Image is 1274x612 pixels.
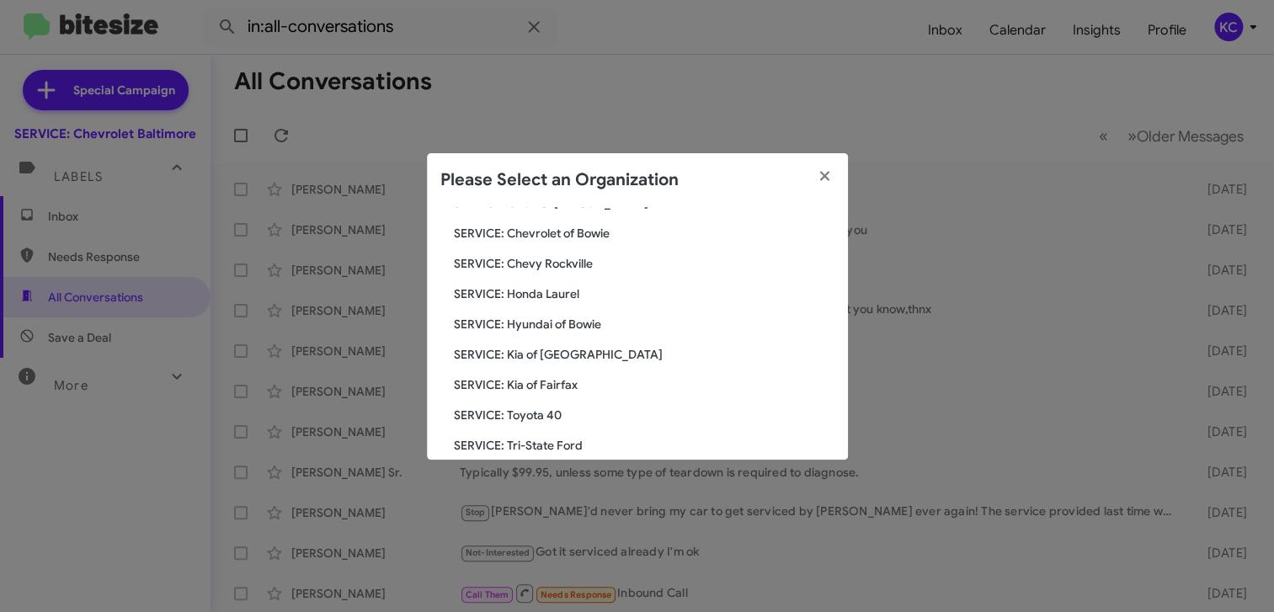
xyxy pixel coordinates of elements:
span: SERVICE: Kia of Fairfax [454,376,834,393]
span: SERVICE: Chevrolet of Bowie [454,225,834,242]
span: SERVICE: Chevy Rockville [454,255,834,272]
span: SERVICE: Kia of [GEOGRAPHIC_DATA] [454,346,834,363]
h2: Please Select an Organization [440,167,679,194]
span: SERVICE: Honda Laurel [454,285,834,302]
span: SERVICE: Tri-State Ford [454,437,834,454]
span: SERVICE: Toyota 40 [454,407,834,423]
span: SERVICE: Hyundai of Bowie [454,316,834,333]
